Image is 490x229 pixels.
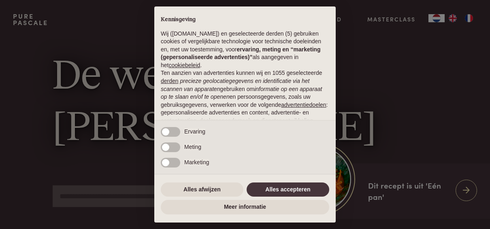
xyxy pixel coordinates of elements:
[161,69,329,125] p: Ten aanzien van advertenties kunnen wij en 1055 geselecteerde gebruiken om en persoonsgegevens, z...
[161,46,320,61] strong: ervaring, meting en “marketing (gepersonaliseerde advertenties)”
[161,86,322,100] em: informatie op een apparaat op te slaan en/of te openen
[247,182,329,197] button: Alles accepteren
[161,200,329,214] button: Meer informatie
[161,77,179,85] button: derden
[184,159,209,165] span: Marketing
[161,182,243,197] button: Alles afwijzen
[161,78,309,92] em: precieze geolocatiegegevens en identificatie via het scannen van apparaten
[161,30,329,70] p: Wij ([DOMAIN_NAME]) en geselecteerde derden (5) gebruiken cookies of vergelijkbare technologie vo...
[184,144,201,150] span: Meting
[161,16,329,23] h2: Kennisgeving
[281,101,326,109] button: advertentiedoelen
[168,62,200,68] a: cookiebeleid
[184,128,205,135] span: Ervaring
